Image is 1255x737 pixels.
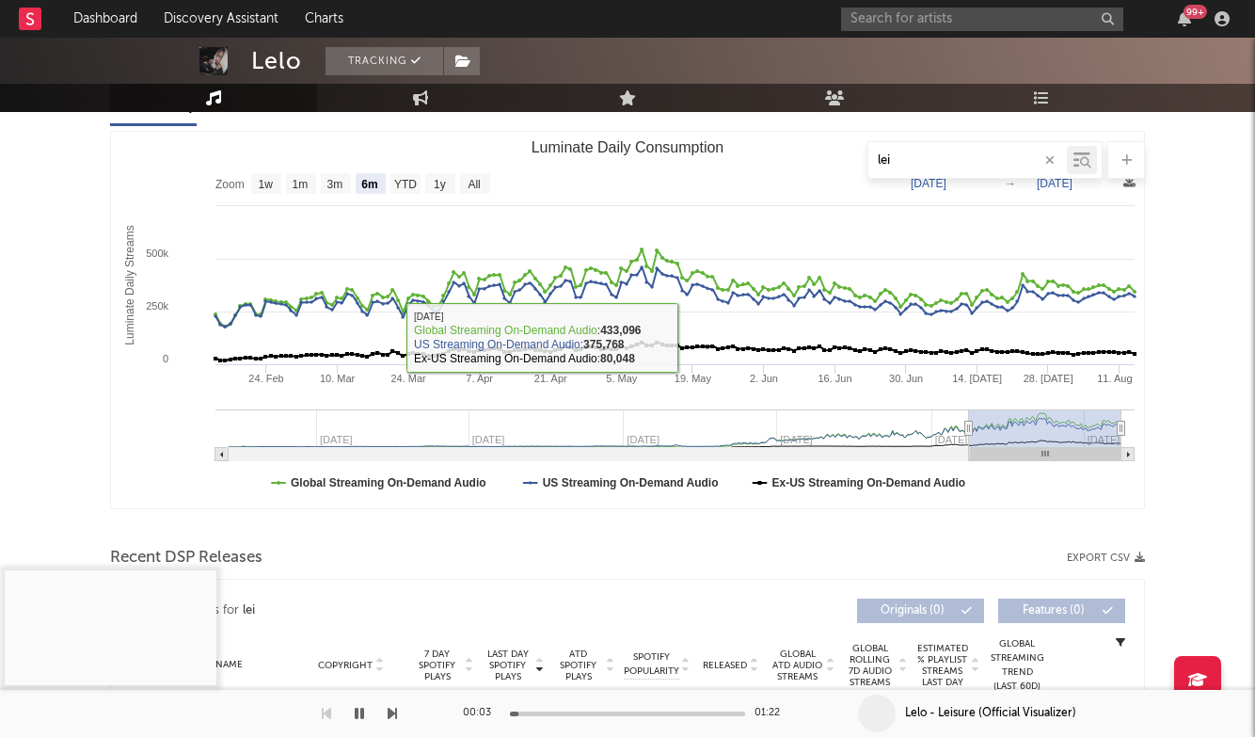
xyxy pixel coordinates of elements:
div: 99 + [1184,5,1207,19]
span: Global Rolling 7D Audio Streams [844,643,896,688]
text: 1y [434,178,446,191]
text: Zoom [215,178,245,191]
text: 30. Jun [889,373,923,384]
text: 2. Jun [750,373,778,384]
text: 24. Mar [390,373,426,384]
text: 21. Apr [534,373,567,384]
text: 14. [DATE] [952,373,1002,384]
text: 7. Apr [466,373,493,384]
button: Originals(0) [857,599,984,623]
span: Features ( 0 ) [1010,605,1097,617]
text: 250k [146,300,168,312]
div: Name [167,658,291,672]
text: 16. Jun [818,373,851,384]
div: Lelo - Leisure (Official Visualizer) [905,705,1076,722]
div: Global Streaming Trend (Last 60D) [989,637,1045,694]
text: [DATE] [1037,177,1072,190]
button: 99+ [1178,11,1191,26]
span: Last Day Spotify Plays [483,649,532,682]
span: ATD Spotify Plays [553,649,603,682]
text: 10. Mar [320,373,356,384]
input: Search for artists [841,8,1123,31]
text: 28. [DATE] [1024,373,1073,384]
div: Showing results for [130,599,627,623]
iframe: Lelo - Leisure (Official Visualizer) [5,570,216,685]
span: Estimated % Playlist Streams Last Day [916,643,968,688]
div: Lelo [251,47,302,75]
text: Luminate Daily Streams [123,225,136,344]
span: 7 Day Spotify Plays [412,649,462,682]
text: 500k [146,248,168,259]
button: Features(0) [998,599,1125,623]
input: Search by song name or URL [868,153,1067,168]
span: Recent DSP Releases [110,547,262,569]
text: [DATE] [911,177,946,190]
text: YTD [394,178,417,191]
text: 0 [163,353,168,364]
text: 5. May [606,373,638,384]
text: 19. May [675,373,712,384]
text: 24. Feb [248,373,283,384]
text: 3m [327,178,343,191]
span: Global ATD Audio Streams [771,649,823,682]
button: Export CSV [1067,553,1145,564]
text: 11. Aug [1097,373,1132,384]
svg: Luminate Daily Consumption [111,132,1144,508]
span: Released [703,660,747,671]
div: lei [243,600,255,622]
text: 6m [361,178,377,191]
text: Luminate Daily Consumption [532,139,724,155]
text: → [1005,177,1016,190]
text: Global Streaming On-Demand Audio [291,476,486,489]
div: 01:22 [755,702,792,725]
text: US Streaming On-Demand Audio [543,476,719,489]
text: Ex-US Streaming On-Demand Audio [772,476,966,489]
span: Originals ( 0 ) [869,605,956,617]
span: Spotify Popularity [624,650,679,679]
text: All [468,178,480,191]
button: Tracking [326,47,443,75]
span: Copyright [318,660,373,671]
text: 1w [259,178,274,191]
div: 00:03 [463,702,500,725]
text: 1m [293,178,309,191]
